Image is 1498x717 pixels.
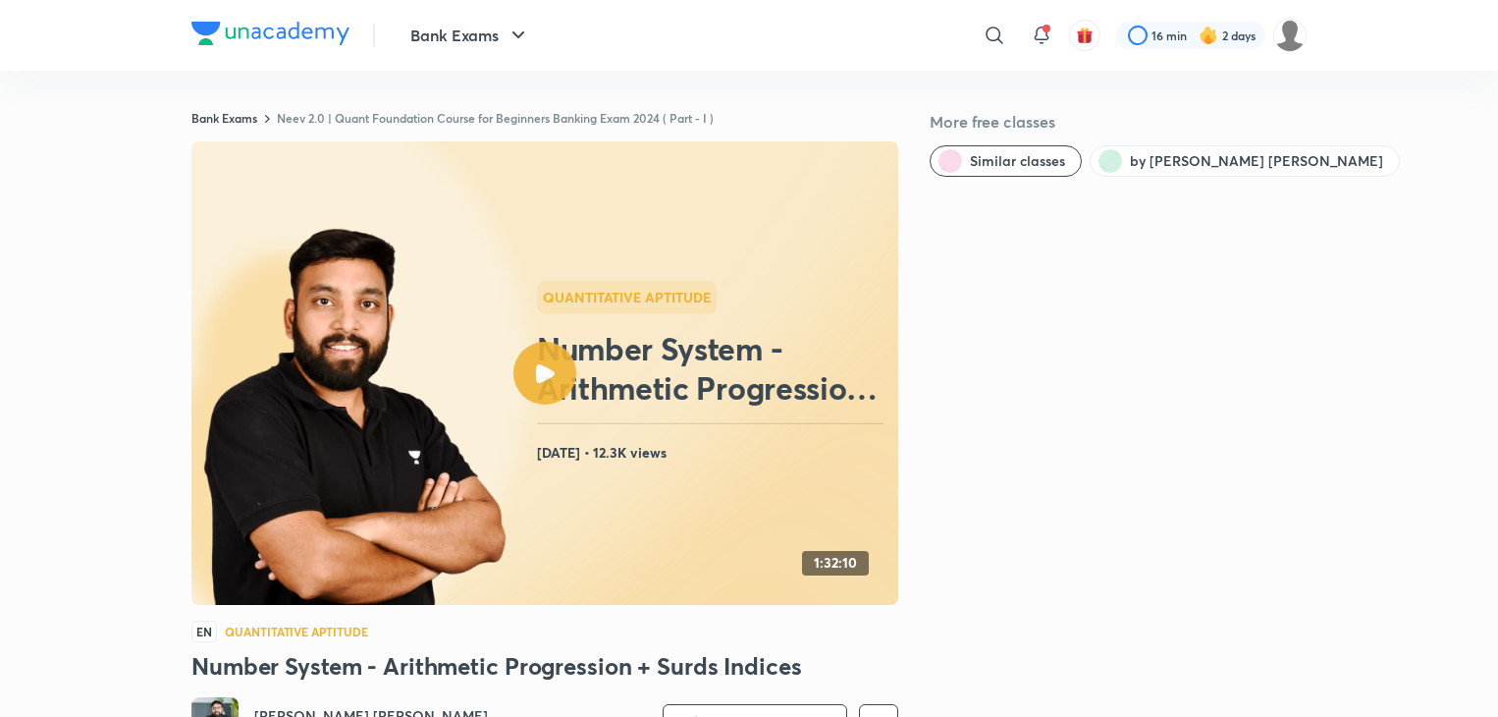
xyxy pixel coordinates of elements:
[399,16,542,55] button: Bank Exams
[1130,151,1383,171] span: by Arun Singh Rawat
[1076,27,1094,44] img: avatar
[1199,26,1218,45] img: streak
[930,110,1307,134] h5: More free classes
[191,650,898,682] h3: Number System - Arithmetic Progression + Surds Indices
[814,555,857,572] h4: 1:32:10
[191,621,217,642] span: EN
[225,626,368,637] h4: Quantitative Aptitude
[1069,20,1100,51] button: avatar
[537,329,890,408] h2: Number System - Arithmetic Progression + Surds Indices
[1273,19,1307,52] img: Asish Rudra
[191,22,349,50] a: Company Logo
[191,110,257,126] a: Bank Exams
[1090,145,1400,177] button: by Arun Singh Rawat
[537,440,890,466] h4: [DATE] • 12.3K views
[277,110,714,126] a: Neev 2.0 | Quant Foundation Course for Beginners Banking Exam 2024 ( Part - I )
[970,151,1065,171] span: Similar classes
[191,22,349,45] img: Company Logo
[930,145,1082,177] button: Similar classes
